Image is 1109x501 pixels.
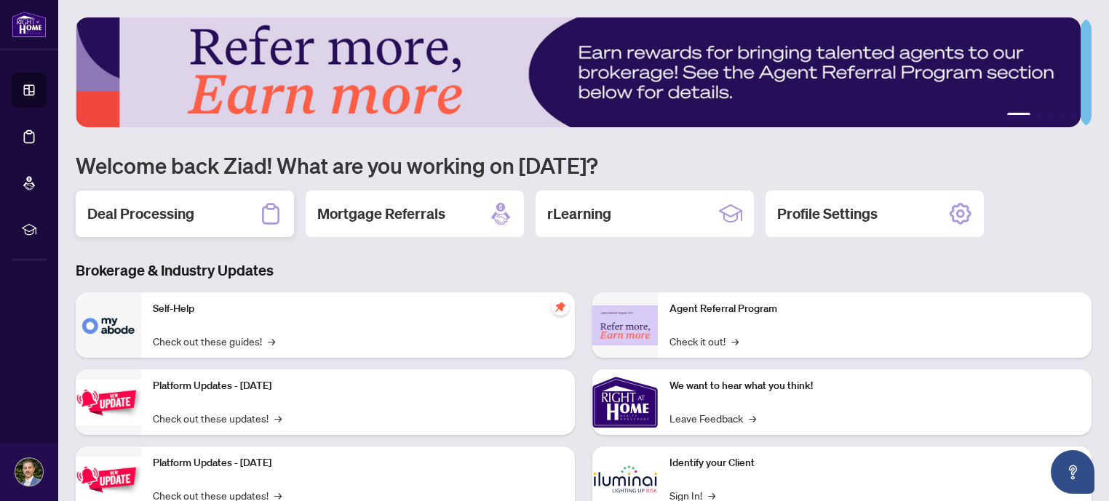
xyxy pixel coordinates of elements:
[1048,113,1054,119] button: 3
[153,410,282,426] a: Check out these updates!→
[268,333,275,349] span: →
[777,204,878,224] h2: Profile Settings
[1071,113,1077,119] button: 5
[552,298,569,316] span: pushpin
[76,380,141,425] img: Platform Updates - July 21, 2025
[12,11,47,38] img: logo
[76,260,1092,281] h3: Brokerage & Industry Updates
[1007,113,1030,119] button: 1
[76,17,1081,127] img: Slide 0
[731,333,739,349] span: →
[15,458,43,486] img: Profile Icon
[669,410,756,426] a: Leave Feedback→
[1051,450,1094,494] button: Open asap
[547,204,611,224] h2: rLearning
[669,455,1080,471] p: Identify your Client
[76,292,141,358] img: Self-Help
[153,455,563,471] p: Platform Updates - [DATE]
[669,301,1080,317] p: Agent Referral Program
[317,204,445,224] h2: Mortgage Referrals
[153,301,563,317] p: Self-Help
[153,378,563,394] p: Platform Updates - [DATE]
[1060,113,1065,119] button: 4
[669,333,739,349] a: Check it out!→
[87,204,194,224] h2: Deal Processing
[76,151,1092,179] h1: Welcome back Ziad! What are you working on [DATE]?
[592,369,658,435] img: We want to hear what you think!
[669,378,1080,394] p: We want to hear what you think!
[1036,113,1042,119] button: 2
[153,333,275,349] a: Check out these guides!→
[592,305,658,345] img: Agent Referral Program
[749,410,756,426] span: →
[274,410,282,426] span: →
